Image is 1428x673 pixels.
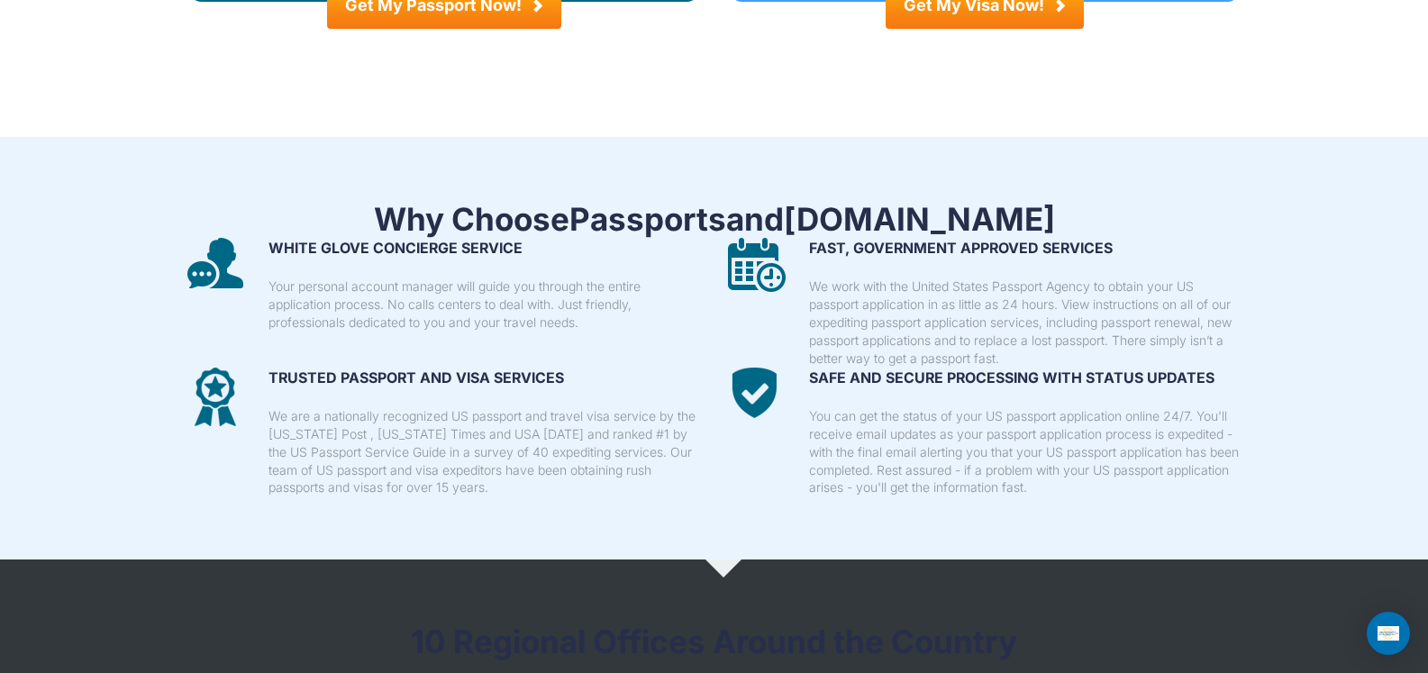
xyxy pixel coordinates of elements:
[187,623,1242,660] h2: 10 Regional Offices Around the Country
[268,407,701,497] p: We are a nationally recognized US passport and travel visa service by the [US_STATE] Post , [US_S...
[187,238,243,288] img: image description
[809,238,1242,259] strong: FAST, GOVERNMENT APPROVED SERVICES
[268,368,701,389] strong: Trusted Passport and Visa Services
[569,200,726,238] strong: Passports
[728,368,783,426] img: image description
[268,277,701,332] p: Your personal account manager will guide you through the entire application process. No calls cen...
[187,368,243,426] img: image description
[784,200,1055,238] strong: [DOMAIN_NAME]
[809,368,1242,389] strong: SAFE and secure processing with status updates
[187,200,1242,238] h2: Why Choose and
[728,238,786,292] img: image description
[809,407,1242,497] p: You can get the status of your US passport application online 24/7. You'll receive email updates ...
[1367,612,1410,655] div: Open Intercom Messenger
[268,238,701,259] strong: WHITE GLOVE CONCIERGE SERVICE
[809,277,1242,368] p: We work with the United States Passport Agency to obtain your US passport application in as littl...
